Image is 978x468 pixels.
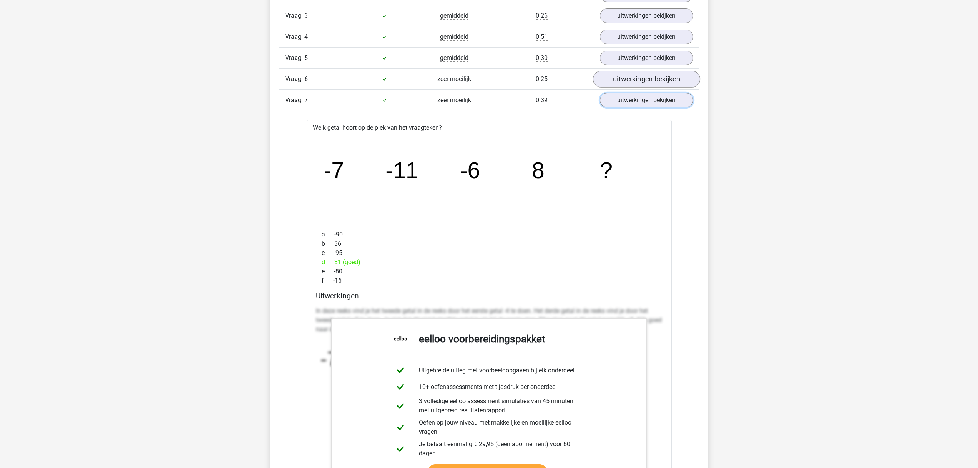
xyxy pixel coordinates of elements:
a: uitwerkingen bekijken [600,93,693,107]
a: uitwerkingen bekijken [600,51,693,65]
span: gemiddeld [440,54,468,62]
span: 0:25 [536,75,548,83]
span: e [322,267,334,276]
span: Vraag [285,11,304,20]
a: uitwerkingen bekijken [600,30,693,44]
span: 7 [304,96,308,104]
span: 0:26 [536,12,548,20]
div: -90 [316,230,663,239]
span: gemiddeld [440,12,468,20]
div: -80 [316,267,663,276]
h4: Uitwerkingen [316,291,663,300]
a: uitwerkingen bekijken [600,8,693,23]
span: 0:39 [536,96,548,104]
tspan: -7 [320,347,338,370]
span: b [322,239,334,248]
span: 5 [304,54,308,61]
tspan: ? [600,158,613,183]
span: Vraag [285,74,304,84]
span: a [322,230,334,239]
span: Vraag [285,32,304,41]
span: zeer moeilijk [437,96,471,104]
span: c [322,248,334,258]
span: 0:51 [536,33,548,41]
div: 31 (goed) [316,258,663,267]
span: zeer moeilijk [437,75,471,83]
div: 36 [316,239,663,248]
tspan: -7 [324,158,344,183]
span: Vraag [285,53,304,63]
div: -16 [316,276,663,285]
span: Vraag [285,96,304,105]
a: uitwerkingen bekijken [593,71,700,88]
p: In deze reeks vind je het tweede getal in de reeks door het eerste getal -4 te doen. Het derde ge... [316,306,663,334]
div: -95 [316,248,663,258]
span: 6 [304,75,308,83]
span: 3 [304,12,308,19]
span: d [322,258,334,267]
span: 4 [304,33,308,40]
span: f [322,276,333,285]
span: gemiddeld [440,33,468,41]
span: 0:30 [536,54,548,62]
tspan: -6 [460,158,480,183]
tspan: 8 [531,158,544,183]
tspan: -11 [385,158,418,183]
